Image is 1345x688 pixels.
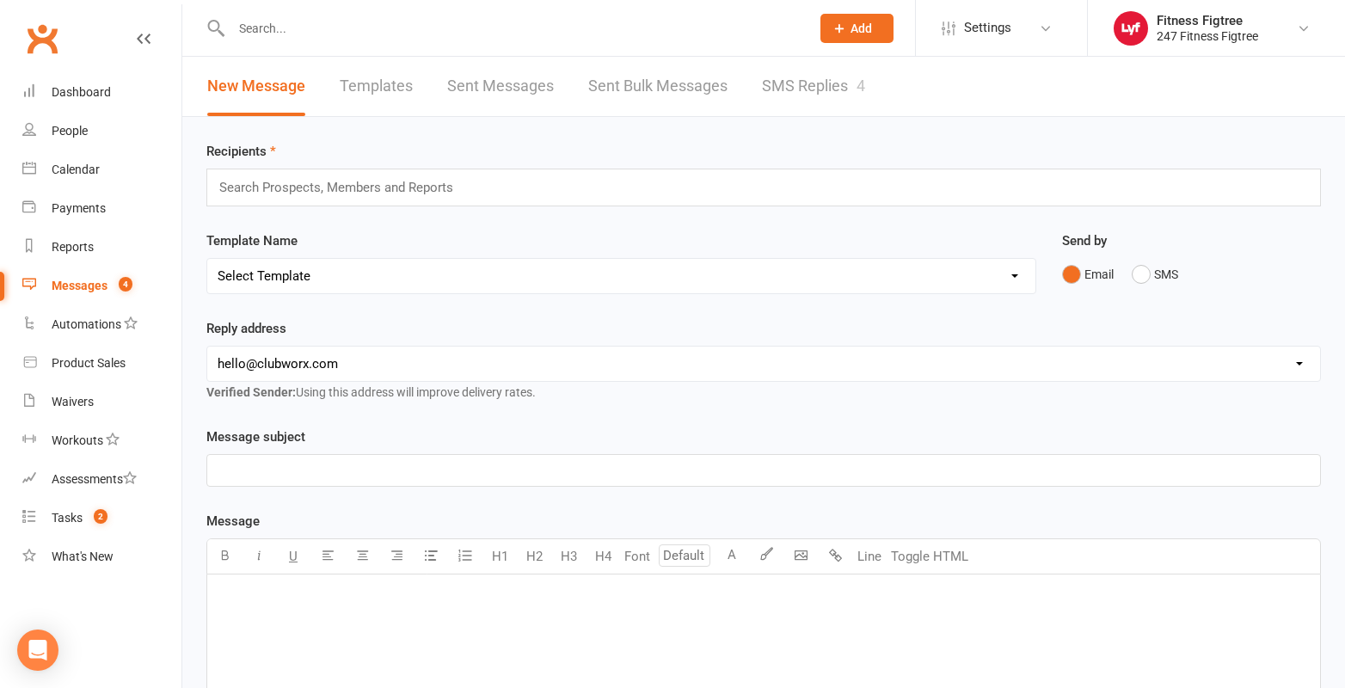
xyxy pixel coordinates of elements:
[1157,13,1258,28] div: Fitness Figtree
[22,73,181,112] a: Dashboard
[52,511,83,525] div: Tasks
[22,537,181,576] a: What's New
[852,539,887,574] button: Line
[52,279,107,292] div: Messages
[887,539,973,574] button: Toggle HTML
[1157,28,1258,44] div: 247 Fitness Figtree
[52,395,94,408] div: Waivers
[22,421,181,460] a: Workouts
[52,433,103,447] div: Workouts
[1132,258,1178,291] button: SMS
[762,57,865,116] a: SMS Replies4
[52,201,106,215] div: Payments
[206,141,276,162] label: Recipients
[586,539,620,574] button: H4
[17,630,58,671] div: Open Intercom Messenger
[52,472,137,486] div: Assessments
[52,550,114,563] div: What's New
[206,511,260,531] label: Message
[22,499,181,537] a: Tasks 2
[447,57,554,116] a: Sent Messages
[517,539,551,574] button: H2
[22,305,181,344] a: Automations
[21,17,64,60] a: Clubworx
[22,228,181,267] a: Reports
[226,16,798,40] input: Search...
[22,460,181,499] a: Assessments
[206,385,296,399] strong: Verified Sender:
[206,318,286,339] label: Reply address
[820,14,894,43] button: Add
[119,277,132,292] span: 4
[22,344,181,383] a: Product Sales
[340,57,413,116] a: Templates
[218,176,470,199] input: Search Prospects, Members and Reports
[22,189,181,228] a: Payments
[52,317,121,331] div: Automations
[22,112,181,150] a: People
[207,57,305,116] a: New Message
[715,539,749,574] button: A
[659,544,710,567] input: Default
[52,240,94,254] div: Reports
[22,383,181,421] a: Waivers
[289,549,298,564] span: U
[52,85,111,99] div: Dashboard
[620,539,654,574] button: Font
[206,230,298,251] label: Template Name
[482,539,517,574] button: H1
[206,427,305,447] label: Message subject
[1062,230,1107,251] label: Send by
[206,385,536,399] span: Using this address will improve delivery rates.
[857,77,865,95] div: 4
[1114,11,1148,46] img: thumb_image1753610192.png
[588,57,728,116] a: Sent Bulk Messages
[52,124,88,138] div: People
[52,163,100,176] div: Calendar
[52,356,126,370] div: Product Sales
[1062,258,1114,291] button: Email
[22,267,181,305] a: Messages 4
[551,539,586,574] button: H3
[22,150,181,189] a: Calendar
[94,509,107,524] span: 2
[851,21,872,35] span: Add
[276,539,310,574] button: U
[964,9,1011,47] span: Settings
